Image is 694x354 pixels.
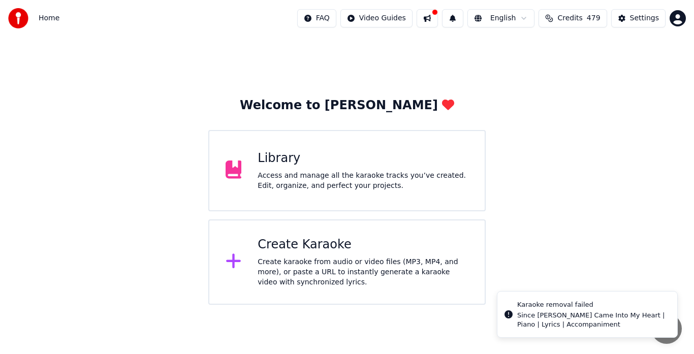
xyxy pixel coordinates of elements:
[611,9,666,27] button: Settings
[297,9,336,27] button: FAQ
[258,257,468,287] div: Create karaoke from audio or video files (MP3, MP4, and more), or paste a URL to instantly genera...
[539,9,607,27] button: Credits479
[39,13,59,23] nav: breadcrumb
[8,8,28,28] img: youka
[258,171,468,191] div: Access and manage all the karaoke tracks you’ve created. Edit, organize, and perfect your projects.
[517,311,669,329] div: Since [PERSON_NAME] Came Into My Heart | Piano | Lyrics | Accompaniment
[587,13,601,23] span: 479
[517,300,669,310] div: Karaoke removal failed
[258,150,468,167] div: Library
[340,9,413,27] button: Video Guides
[240,98,454,114] div: Welcome to [PERSON_NAME]
[39,13,59,23] span: Home
[630,13,659,23] div: Settings
[557,13,582,23] span: Credits
[258,237,468,253] div: Create Karaoke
